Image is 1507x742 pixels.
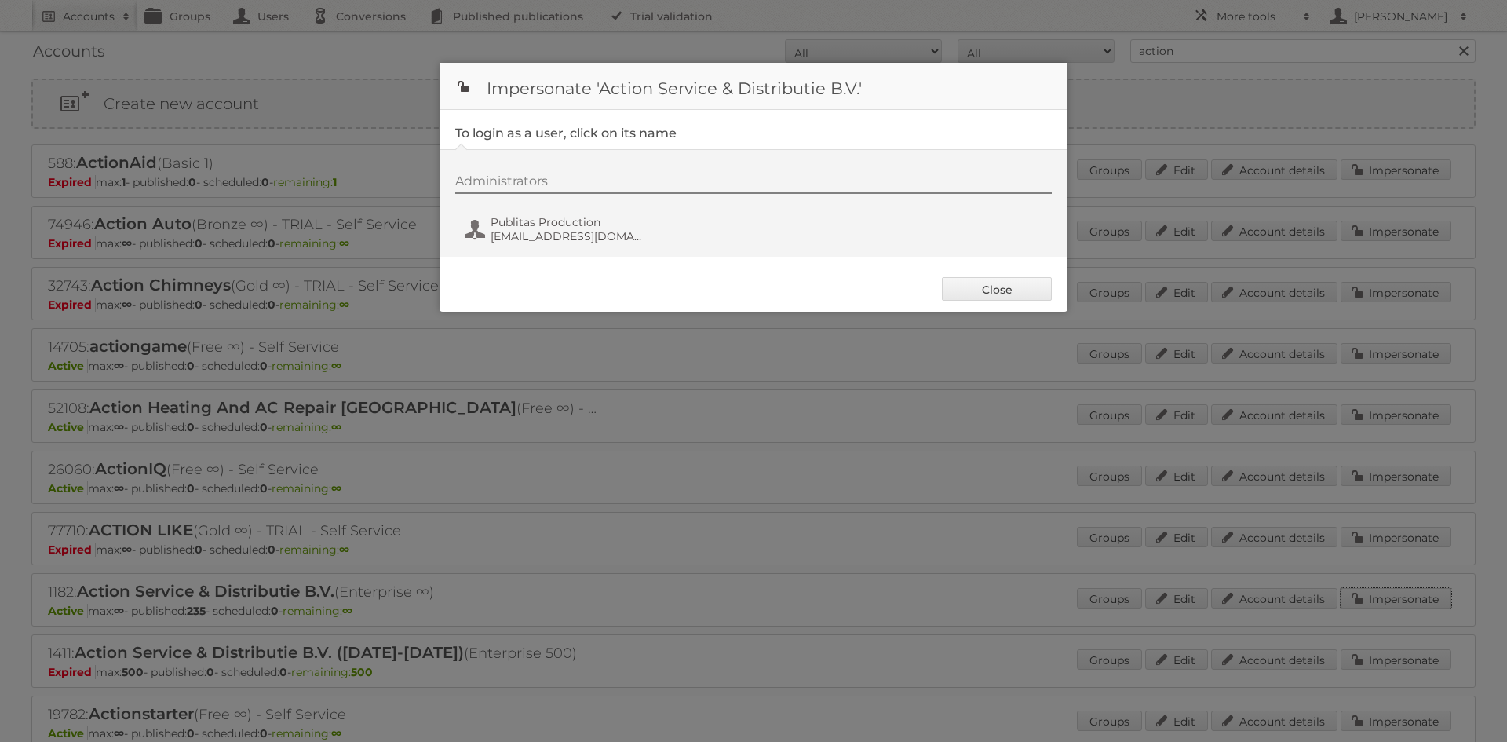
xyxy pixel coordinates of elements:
span: Publitas Production [491,215,643,229]
div: Administrators [455,174,1052,194]
button: Publitas Production [EMAIL_ADDRESS][DOMAIN_NAME] [463,214,648,245]
h1: Impersonate 'Action Service & Distributie B.V.' [440,63,1067,110]
a: Close [942,277,1052,301]
legend: To login as a user, click on its name [455,126,677,141]
span: [EMAIL_ADDRESS][DOMAIN_NAME] [491,229,643,243]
